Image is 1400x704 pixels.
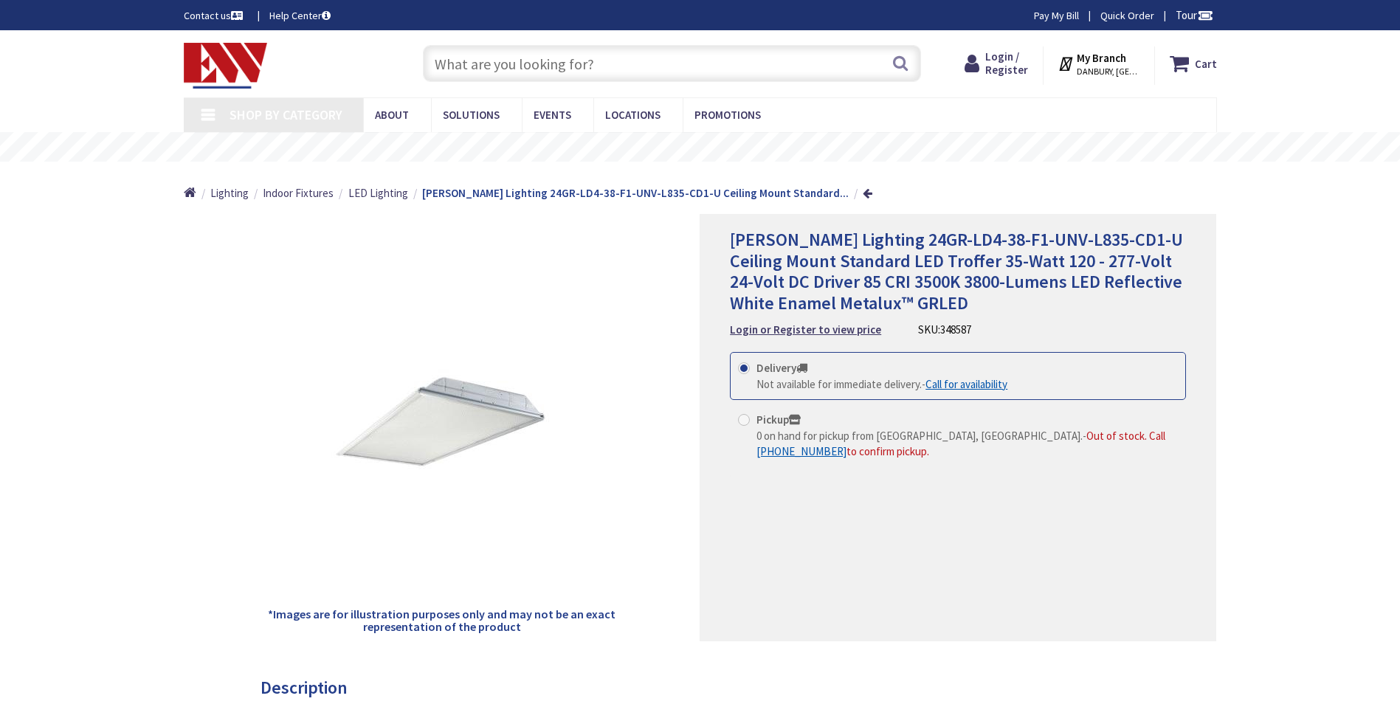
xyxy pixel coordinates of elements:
span: 0 on hand for pickup from [GEOGRAPHIC_DATA], [GEOGRAPHIC_DATA]. [756,429,1083,443]
a: Help Center [269,8,331,23]
span: Locations [605,108,661,122]
strong: Pickup [756,413,801,427]
a: Login or Register to view price [730,322,881,337]
a: Cart [1170,50,1217,77]
span: [PERSON_NAME] Lighting 24GR-LD4-38-F1-UNV-L835-CD1-U Ceiling Mount Standard LED Troffer 35-Watt 1... [730,228,1183,314]
span: Out of stock. Call to confirm pickup. [756,429,1165,458]
a: Login / Register [965,50,1028,77]
div: - [756,376,1007,392]
span: Tour [1176,8,1213,22]
strong: Delivery [756,361,807,375]
span: Shop By Category [230,106,342,123]
span: Indoor Fixtures [263,186,334,200]
rs-layer: Free Same Day Pickup at 19 Locations [566,139,836,156]
a: Indoor Fixtures [263,185,334,201]
a: [PHONE_NUMBER] [756,444,846,459]
h3: Description [261,678,1129,697]
strong: Cart [1195,50,1217,77]
a: Call for availability [925,376,1007,392]
span: Not available for immediate delivery. [756,377,922,391]
a: Contact us [184,8,246,23]
div: My Branch DANBURY, [GEOGRAPHIC_DATA] [1058,50,1139,77]
a: Pay My Bill [1034,8,1079,23]
img: Cooper Lighting 24GR-LD4-38-F1-UNV-L835-CD1-U Ceiling Mount Standard LED Troffer 35-Watt 120 - 27... [331,310,553,531]
strong: My Branch [1077,51,1126,65]
div: SKU: [918,322,971,337]
span: Events [534,108,571,122]
strong: [PERSON_NAME] Lighting 24GR-LD4-38-F1-UNV-L835-CD1-U Ceiling Mount Standard... [422,186,849,200]
span: 348587 [940,322,971,337]
a: Lighting [210,185,249,201]
span: DANBURY, [GEOGRAPHIC_DATA] [1077,66,1139,77]
div: - [756,428,1178,460]
input: What are you looking for? [423,45,921,82]
span: Login / Register [985,49,1028,77]
a: Quick Order [1100,8,1154,23]
span: Promotions [694,108,761,122]
a: LED Lighting [348,185,408,201]
span: Lighting [210,186,249,200]
span: About [375,108,409,122]
span: Solutions [443,108,500,122]
span: LED Lighting [348,186,408,200]
h5: *Images are for illustration purposes only and may not be an exact representation of the product [266,608,618,634]
img: Electrical Wholesalers, Inc. [184,43,268,89]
